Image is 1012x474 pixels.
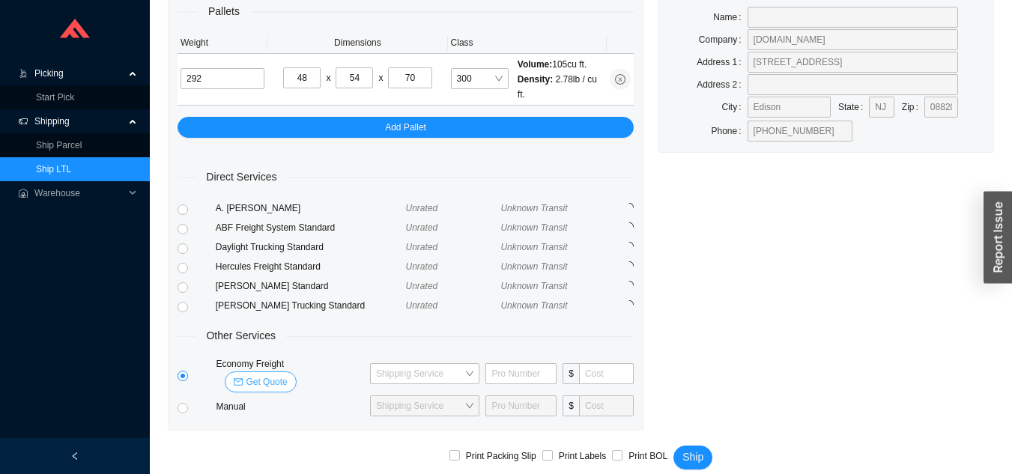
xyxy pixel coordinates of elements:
[34,61,124,85] span: Picking
[485,395,557,416] input: Pro Number
[267,32,447,54] th: Dimensions
[624,280,634,291] span: loading
[460,449,542,464] span: Print Packing Slip
[216,279,406,294] div: [PERSON_NAME] Standard
[406,300,438,311] span: Unrated
[500,300,567,311] span: Unknown Transit
[500,222,567,233] span: Unknown Transit
[216,259,406,274] div: Hercules Freight Standard
[500,242,567,252] span: Unknown Transit
[457,69,503,88] span: 300
[234,377,243,388] span: mail
[198,3,250,20] span: Pallets
[196,168,287,186] span: Direct Services
[624,222,634,232] span: loading
[682,449,703,466] span: Ship
[500,261,567,272] span: Unknown Transit
[624,300,634,310] span: loading
[838,97,869,118] label: State
[388,67,431,88] input: H
[697,52,747,73] label: Address 1
[34,181,124,205] span: Warehouse
[178,117,634,138] button: Add Pallet
[500,281,567,291] span: Unknown Transit
[518,59,552,70] span: Volume:
[406,203,438,213] span: Unrated
[283,67,321,88] input: L
[336,67,373,88] input: W
[902,97,924,118] label: Zip
[697,74,747,95] label: Address 2
[216,220,406,235] div: ABF Freight System Standard
[36,92,74,103] a: Start Pick
[518,57,604,72] div: 105 cu ft.
[213,399,367,414] div: Manual
[378,70,383,85] div: x
[213,356,367,392] div: Economy Freight
[699,29,748,50] label: Company
[563,395,579,416] span: $
[673,446,712,470] button: Ship
[216,201,406,216] div: A. [PERSON_NAME]
[500,203,567,213] span: Unknown Transit
[485,363,557,384] input: Pro Number
[553,449,612,464] span: Print Labels
[225,371,296,392] button: mailGet Quote
[448,32,607,54] th: Class
[579,363,634,384] input: Cost
[326,70,330,85] div: x
[70,452,79,461] span: left
[406,261,438,272] span: Unrated
[722,97,748,118] label: City
[406,281,438,291] span: Unrated
[712,121,748,142] label: Phone
[624,202,634,213] span: loading
[36,140,82,151] a: Ship Parcel
[563,363,579,384] span: $
[406,242,438,252] span: Unrated
[406,222,438,233] span: Unrated
[34,109,124,133] span: Shipping
[196,327,286,344] span: Other Services
[579,395,634,416] input: Cost
[385,120,426,135] span: Add Pallet
[624,241,634,252] span: loading
[216,298,406,313] div: [PERSON_NAME] Trucking Standard
[610,69,631,90] button: close-circle
[518,72,604,102] div: 2.78 lb / cu ft.
[622,449,673,464] span: Print BOL
[36,164,71,174] a: Ship LTL
[178,32,267,54] th: Weight
[518,74,553,85] span: Density:
[246,374,287,389] span: Get Quote
[624,261,634,271] span: loading
[713,7,747,28] label: Name
[216,240,406,255] div: Daylight Trucking Standard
